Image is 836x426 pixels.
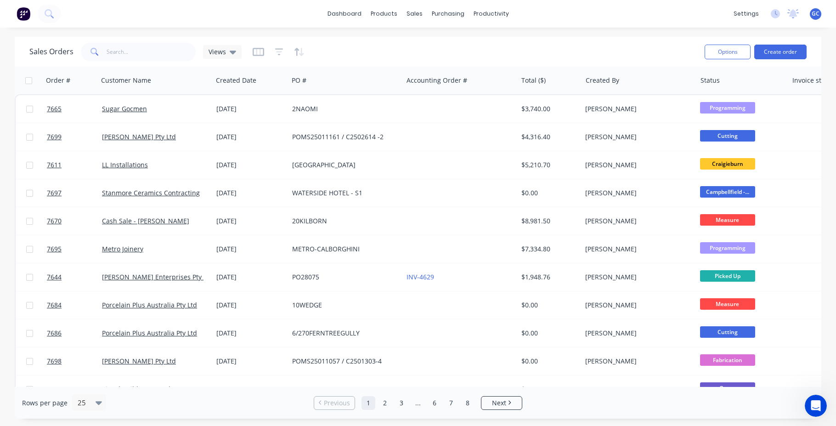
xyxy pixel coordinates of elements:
span: Quote [700,382,755,394]
div: PO # [292,76,306,85]
div: POMS25011057 / C2501303-4 [292,357,394,366]
a: 7694 [47,375,102,403]
span: Previous [324,398,350,408]
div: Status [700,76,720,85]
div: [GEOGRAPHIC_DATA] [292,160,394,170]
div: $3,740.00 [521,104,575,114]
span: 7684 [47,301,62,310]
div: Total ($) [521,76,546,85]
div: $1,948.76 [521,273,575,282]
div: $0.00 [521,188,575,198]
div: [DATE] [216,273,285,282]
a: 7644 [47,263,102,291]
div: [GEOGRAPHIC_DATA] [292,385,394,394]
a: 7698 [47,347,102,375]
span: 7670 [47,216,62,226]
div: Accounting Order # [407,76,467,85]
div: $0.00 [521,301,575,310]
a: 7695 [47,235,102,263]
span: Craigieburn [700,158,755,170]
div: [PERSON_NAME] [585,132,687,142]
a: [PERSON_NAME] Enterprises Pty Ltd [102,273,213,281]
div: Invoice status [792,76,835,85]
span: GC [812,10,819,18]
a: Page 8 [461,396,474,410]
span: Campbellfield -... [700,186,755,198]
a: Porcelain Plus Australia Pty Ltd [102,329,197,337]
div: [PERSON_NAME] [585,244,687,254]
a: 7665 [47,95,102,123]
span: Next [492,398,506,408]
div: [PERSON_NAME] [585,160,687,170]
div: [DATE] [216,132,285,142]
div: 20KILBORN [292,216,394,226]
button: Create order [754,45,807,59]
span: 7695 [47,244,62,254]
div: productivity [469,7,514,21]
a: Jump forward [411,396,425,410]
div: PO28075 [292,273,394,282]
a: INV-4629 [407,273,434,281]
span: Fabrication [700,354,755,366]
div: [DATE] [216,329,285,338]
span: Measure [700,214,755,226]
div: $7,334.80 [521,244,575,254]
span: 7698 [47,357,62,366]
div: $0.00 [521,357,575,366]
div: 2NAOMI [292,104,394,114]
iframe: Intercom live chat [805,395,827,417]
span: Cutting [700,326,755,338]
a: 7686 [47,319,102,347]
a: Cash Sale - [PERSON_NAME] [102,216,189,225]
a: Next page [481,398,522,408]
div: products [366,7,402,21]
a: Page 3 [395,396,408,410]
div: Created By [586,76,619,85]
div: [PERSON_NAME] [585,104,687,114]
div: $4,316.40 [521,132,575,142]
div: Created Date [216,76,256,85]
div: Order # [46,76,70,85]
a: Stanmore Ceramics Contracting [102,188,200,197]
div: [PERSON_NAME] [585,329,687,338]
span: Picked Up [700,270,755,282]
span: Measure [700,298,755,310]
div: $5,210.70 [521,160,575,170]
span: Programming [700,102,755,114]
div: METRO-CALBORGHINI [292,244,394,254]
a: Metro Joinery [102,244,143,253]
div: [DATE] [216,160,285,170]
span: Views [209,47,226,57]
div: [PERSON_NAME] [585,216,687,226]
div: 10WEDGE [292,301,394,310]
div: POMS25011161 / C2502614 -2 [292,132,394,142]
span: 7699 [47,132,62,142]
div: settings [729,7,763,21]
a: Page 1 is your current page [362,396,375,410]
div: [PERSON_NAME] [585,385,687,394]
div: [DATE] [216,357,285,366]
span: 7697 [47,188,62,198]
div: WATERSIDE HOTEL - S1 [292,188,394,198]
div: [DATE] [216,385,285,394]
div: Customer Name [101,76,151,85]
a: Previous page [314,398,355,408]
h1: Sales Orders [29,47,73,56]
a: dashboard [323,7,366,21]
span: 7644 [47,273,62,282]
div: [DATE] [216,216,285,226]
img: Factory [17,7,30,21]
div: [PERSON_NAME] [585,188,687,198]
span: 7665 [47,104,62,114]
a: Visual Builders Pty Ltd [102,385,170,393]
span: 7694 [47,385,62,394]
div: purchasing [427,7,469,21]
div: [DATE] [216,244,285,254]
span: Programming [700,242,755,254]
span: 7611 [47,160,62,170]
button: Options [705,45,751,59]
a: 7611 [47,151,102,179]
input: Search... [107,43,196,61]
ul: Pagination [310,396,526,410]
a: [PERSON_NAME] Pty Ltd [102,357,176,365]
